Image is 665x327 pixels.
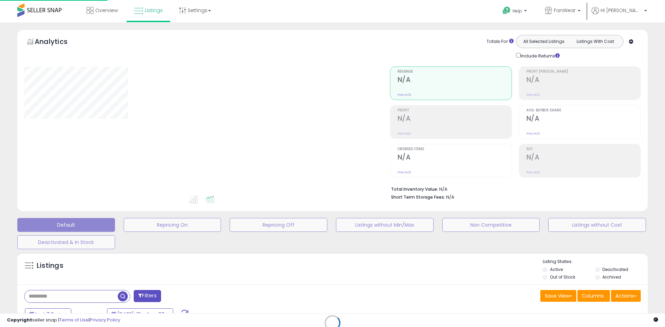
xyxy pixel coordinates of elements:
h2: N/A [398,76,512,85]
h2: N/A [398,115,512,124]
small: Prev: N/A [526,170,540,174]
strong: Copyright [7,317,32,323]
span: Listings [145,7,163,14]
div: Totals For [487,38,514,45]
button: Deactivated & In Stock [17,235,115,249]
small: Prev: N/A [526,93,540,97]
button: Non Competitive [442,218,540,232]
span: Profit [PERSON_NAME] [526,70,640,74]
h2: N/A [526,76,640,85]
button: All Selected Listings [518,37,570,46]
div: Include Returns [511,52,568,60]
h2: N/A [398,153,512,163]
span: Overview [95,7,118,14]
h5: Analytics [35,37,81,48]
span: N/A [446,194,454,200]
span: Help [513,8,522,14]
span: Avg. Buybox Share [526,109,640,112]
button: Listings without Min/Max [336,218,434,232]
span: Profit [398,109,512,112]
h2: N/A [526,115,640,124]
button: Repricing On [124,218,221,232]
span: Hi [PERSON_NAME] [601,7,642,14]
small: Prev: N/A [398,131,411,136]
button: Listings without Cost [548,218,646,232]
span: ROI [526,147,640,151]
b: Total Inventory Value: [391,186,438,192]
small: Prev: N/A [526,131,540,136]
span: Ordered Items [398,147,512,151]
h2: N/A [526,153,640,163]
button: Default [17,218,115,232]
b: Short Term Storage Fees: [391,194,445,200]
small: Prev: N/A [398,170,411,174]
button: Repricing Off [230,218,327,232]
div: seller snap | | [7,317,120,324]
a: Help [497,1,534,22]
i: Get Help [502,6,511,15]
span: Revenue [398,70,512,74]
li: N/A [391,184,636,193]
small: Prev: N/A [398,93,411,97]
a: Hi [PERSON_NAME] [592,7,647,22]
button: Listings With Cost [569,37,621,46]
span: FanWear [554,7,576,14]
